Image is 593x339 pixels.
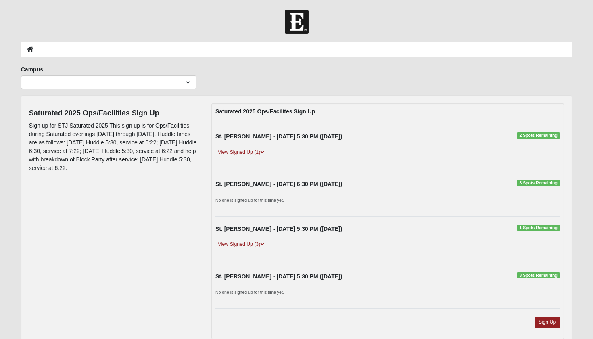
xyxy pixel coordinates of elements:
a: View Signed Up (1) [215,148,267,157]
small: No one is signed up for this time yet. [215,198,284,203]
strong: St. [PERSON_NAME] - [DATE] 6:30 PM ([DATE]) [215,181,342,187]
span: 1 Spots Remaining [517,225,560,231]
span: 3 Spots Remaining [517,180,560,186]
span: 3 Spots Remaining [517,272,560,279]
h4: Saturated 2025 Ops/Facilities Sign Up [29,109,199,118]
img: Church of Eleven22 Logo [285,10,309,34]
strong: Saturated 2025 Ops/Facilites Sign Up [215,108,315,115]
strong: St. [PERSON_NAME] - [DATE] 5:30 PM ([DATE]) [215,273,342,280]
strong: St. [PERSON_NAME] - [DATE] 5:30 PM ([DATE]) [215,133,342,140]
strong: St. [PERSON_NAME] - [DATE] 5:30 PM ([DATE]) [215,226,342,232]
p: Sign up for STJ Saturated 2025 This sign up is for Ops/Facilities during Saturated evenings [DATE... [29,121,199,172]
a: View Signed Up (3) [215,240,267,249]
label: Campus [21,65,43,73]
span: 2 Spots Remaining [517,132,560,139]
small: No one is signed up for this time yet. [215,290,284,295]
a: Sign Up [535,317,560,328]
